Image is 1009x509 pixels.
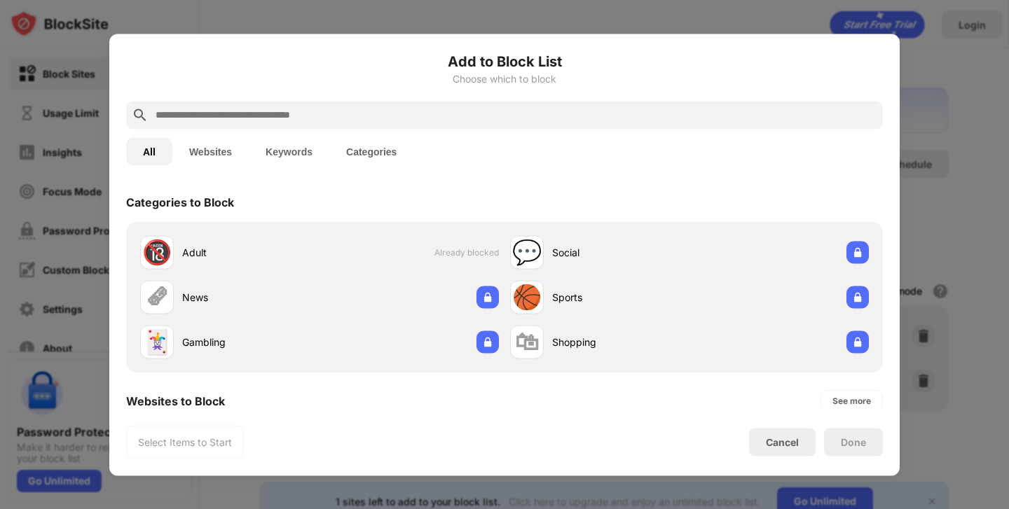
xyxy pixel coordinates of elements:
img: search.svg [132,106,149,123]
div: Shopping [552,335,689,349]
div: Adult [182,245,320,260]
div: Social [552,245,689,260]
div: 🛍 [515,328,539,356]
div: Gambling [182,335,320,349]
div: Done [841,436,866,447]
div: 🗞 [145,283,169,312]
div: Sports [552,290,689,305]
div: 💬 [512,238,542,267]
div: Select Items to Start [138,435,232,449]
button: Websites [172,137,249,165]
button: Categories [329,137,413,165]
div: News [182,290,320,305]
span: Already blocked [434,247,499,258]
div: Websites to Block [126,393,225,407]
div: Choose which to block [126,73,883,84]
h6: Add to Block List [126,50,883,71]
div: See more [832,393,871,407]
div: Categories to Block [126,195,234,209]
div: 🔞 [142,238,172,267]
button: All [126,137,172,165]
button: Keywords [249,137,329,165]
div: 🃏 [142,328,172,356]
div: Cancel [766,436,799,448]
div: 🏀 [512,283,542,312]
